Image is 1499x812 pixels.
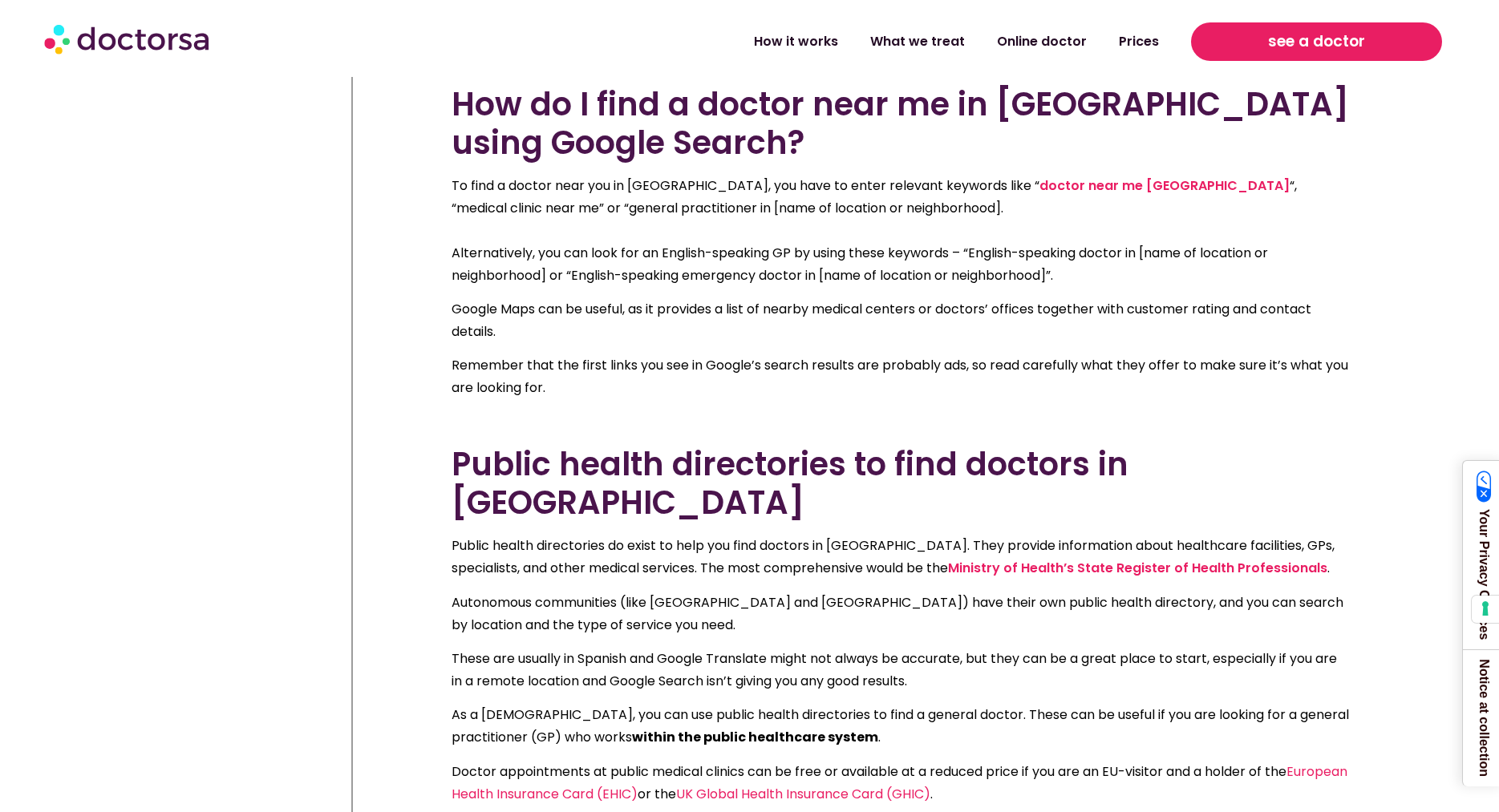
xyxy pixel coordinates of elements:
a: What we treat [854,23,981,60]
h2: Public health directories to find doctors in [GEOGRAPHIC_DATA] [452,445,1350,522]
a: Ministry of Health’s State Register of Health Professionals [948,559,1327,577]
nav: Menu [388,23,1176,60]
a: doctor near me [GEOGRAPHIC_DATA] [1039,176,1290,195]
span: see a doctor [1268,29,1365,55]
a: How it works [738,23,854,60]
img: California Consumer Privacy Act (CCPA) Opt-Out Icon [1477,471,1492,503]
h2: How do I find a doctor near me in [GEOGRAPHIC_DATA] using Google Search? [452,85,1350,162]
span: Autonomous communities (like [GEOGRAPHIC_DATA] and [GEOGRAPHIC_DATA]) have their own public healt... [452,593,1343,634]
a: Prices [1103,23,1175,60]
a: Online doctor [981,23,1103,60]
p: Doctor appointments at public medical clinics can be free or available at a reduced price if you ... [452,761,1350,806]
span: Public health directories do exist to help you find doctors in [GEOGRAPHIC_DATA]. They provide in... [452,536,1335,577]
span: Alternatively, you can look for an English-speaking GP by using these keywords – “English-speakin... [452,244,1268,285]
span: These are usually in Spanish and Google Translate might not always be accurate, but they can be a... [452,649,1337,690]
span: Remember that the first links you see in Google’s search results are probably ads, so read carefu... [452,356,1348,397]
a: UK Global Health Insurance Card (GHIC) [676,785,930,803]
p: As a [DEMOGRAPHIC_DATA], you can use public health directories to find a general doctor. These ca... [452,704,1350,749]
span: To find a doctor near you in [GEOGRAPHIC_DATA], you have to enter relevant keywords like “ “, “me... [452,176,1297,217]
a: European Health Insurance Card (EHIC) [452,762,1347,803]
span: within the public healthcare system [632,728,878,746]
a: see a doctor [1191,22,1442,61]
span: Google Maps can be useful, as it provides a list of nearby medical centers or doctors’ offices to... [452,300,1311,341]
button: Your consent preferences for tracking technologies [1472,596,1499,623]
